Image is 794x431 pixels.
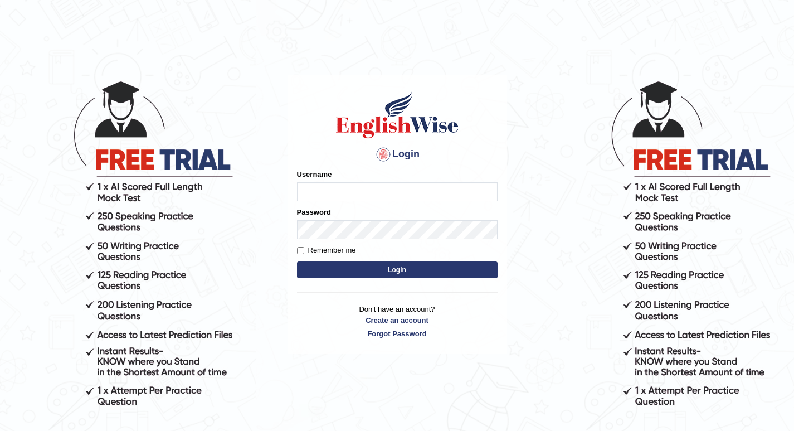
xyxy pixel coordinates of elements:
label: Password [297,207,331,217]
p: Don't have an account? [297,304,498,338]
button: Login [297,261,498,278]
h4: Login [297,146,498,163]
label: Username [297,169,332,180]
a: Forgot Password [297,328,498,339]
a: Create an account [297,315,498,326]
img: Logo of English Wise sign in for intelligent practice with AI [334,90,461,140]
input: Remember me [297,247,304,254]
label: Remember me [297,245,356,256]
